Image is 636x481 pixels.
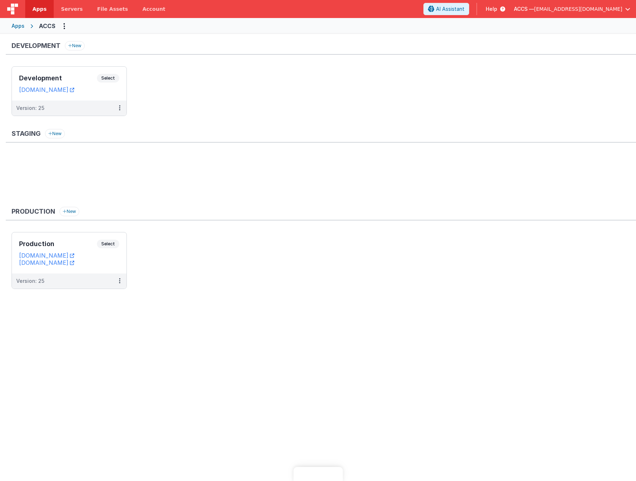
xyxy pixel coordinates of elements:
[65,41,85,50] button: New
[16,104,44,112] div: Version: 25
[436,5,464,13] span: AI Assistant
[39,22,55,30] div: ACCS
[19,259,74,266] a: [DOMAIN_NAME]
[12,208,55,215] h3: Production
[514,5,534,13] span: ACCS —
[16,277,44,285] div: Version: 25
[61,5,83,13] span: Servers
[58,20,70,32] button: Options
[45,129,65,138] button: New
[19,86,74,93] a: [DOMAIN_NAME]
[12,42,61,49] h3: Development
[59,207,79,216] button: New
[19,75,97,82] h3: Development
[19,252,74,259] a: [DOMAIN_NAME]
[514,5,630,13] button: ACCS — [EMAIL_ADDRESS][DOMAIN_NAME]
[97,5,128,13] span: File Assets
[19,240,97,248] h3: Production
[32,5,46,13] span: Apps
[486,5,497,13] span: Help
[97,240,119,248] span: Select
[97,74,119,83] span: Select
[12,130,41,137] h3: Staging
[423,3,469,15] button: AI Assistant
[12,22,25,30] div: Apps
[534,5,622,13] span: [EMAIL_ADDRESS][DOMAIN_NAME]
